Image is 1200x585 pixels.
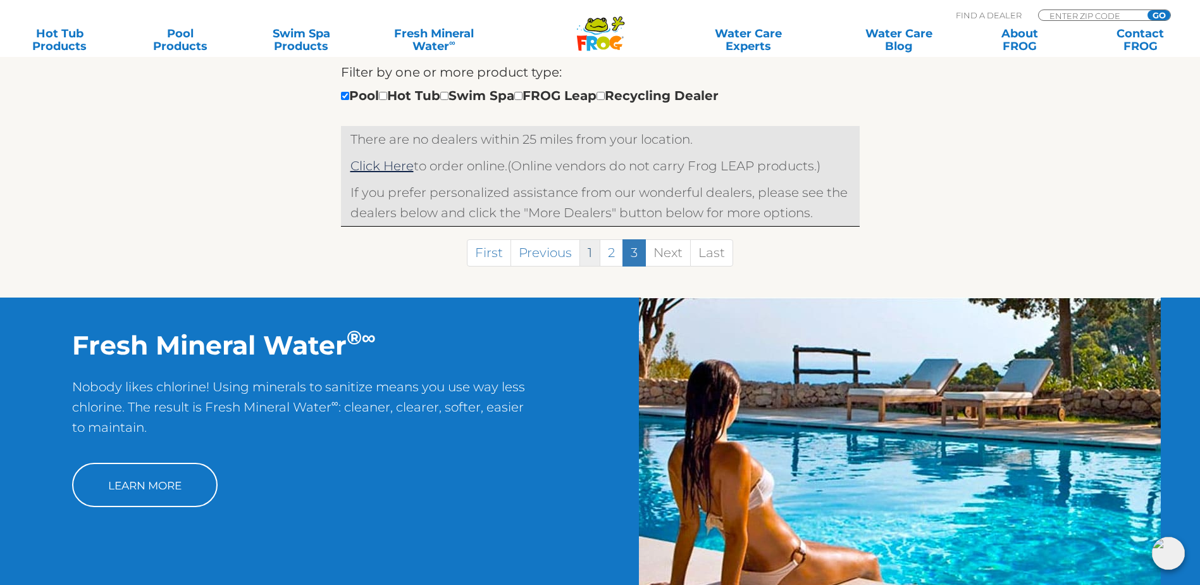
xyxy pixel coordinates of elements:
[350,156,850,176] p: (Online vendors do not carry Frog LEAP products.)
[350,129,850,149] p: There are no dealers within 25 miles from your location.
[1152,537,1185,570] img: openIcon
[449,37,455,47] sup: ∞
[375,27,493,53] a: Fresh MineralWater∞
[1093,27,1187,53] a: ContactFROG
[1147,10,1170,20] input: GO
[341,85,719,106] div: Pool Hot Tub Swim Spa FROG Leap Recycling Dealer
[331,397,338,409] sup: ∞
[13,27,107,53] a: Hot TubProducts
[972,27,1067,53] a: AboutFROG
[350,158,414,173] a: Click Here
[350,158,507,173] span: to order online.
[72,463,218,507] a: Learn More
[362,325,376,349] sup: ∞
[1048,10,1134,21] input: Zip Code Form
[254,27,349,53] a: Swim SpaProducts
[350,182,850,223] p: If you prefer personalized assistance from our wonderful dealers, please see the dealers below an...
[622,239,646,267] a: 3
[851,27,946,53] a: Water CareBlog
[510,239,580,267] a: Previous
[72,329,528,361] h2: Fresh Mineral Water
[341,62,562,82] label: Filter by one or more product type:
[645,239,691,267] a: Next
[467,239,511,267] a: First
[347,325,362,349] sup: ®
[690,239,733,267] a: Last
[600,239,623,267] a: 2
[133,27,228,53] a: PoolProducts
[956,9,1022,21] p: Find A Dealer
[579,239,600,267] a: 1
[72,377,528,450] p: Nobody likes chlorine! Using minerals to sanitize means you use way less chlorine. The result is ...
[672,27,825,53] a: Water CareExperts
